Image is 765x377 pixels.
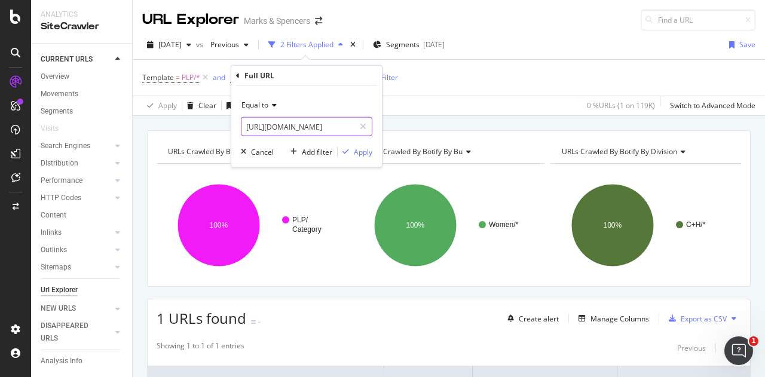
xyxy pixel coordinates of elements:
[587,100,655,111] div: 0 % URLs ( 1 on 119K )
[157,341,244,355] div: Showing 1 to 1 of 1 entries
[41,320,112,345] a: DISAPPEARED URLS
[286,146,332,158] button: Add filter
[213,72,225,82] div: and
[206,39,239,50] span: Previous
[686,220,706,229] text: C+H/*
[338,146,372,158] button: Apply
[41,284,78,296] div: Url Explorer
[362,142,533,161] h4: URLs Crawled By Botify By bu
[724,336,753,365] iframe: Intercom live chat
[182,96,216,115] button: Clear
[406,221,425,229] text: 100%
[41,140,90,152] div: Search Engines
[41,105,124,118] a: Segments
[41,71,124,83] a: Overview
[302,146,332,157] div: Add filter
[664,309,727,328] button: Export as CSV
[142,35,196,54] button: [DATE]
[168,146,289,157] span: URLs Crawled By Botify By template
[681,314,727,324] div: Export as CSV
[142,10,239,30] div: URL Explorer
[41,53,112,66] a: CURRENT URLS
[264,35,348,54] button: 2 Filters Applied
[41,20,123,33] div: SiteCrawler
[206,35,253,54] button: Previous
[562,146,677,157] span: URLs Crawled By Botify By division
[489,220,518,229] text: Women/*
[354,146,372,157] div: Apply
[280,39,333,50] div: 2 Filters Applied
[157,173,344,277] svg: A chart.
[41,88,78,100] div: Movements
[41,284,124,296] a: Url Explorer
[368,35,449,54] button: Segments[DATE]
[41,192,81,204] div: HTTP Codes
[41,88,124,100] a: Movements
[142,96,177,115] button: Apply
[258,317,261,327] div: -
[677,343,706,353] div: Previous
[236,146,274,158] button: Cancel
[386,39,420,50] span: Segments
[41,209,66,222] div: Content
[176,72,180,82] span: =
[244,71,274,81] div: Full URL
[365,146,463,157] span: URLs Crawled By Botify By bu
[423,39,445,50] div: [DATE]
[315,17,322,25] div: arrow-right-arrow-left
[574,311,649,326] button: Manage Columns
[724,35,755,54] button: Save
[41,226,112,239] a: Inlinks
[41,209,124,222] a: Content
[41,157,112,170] a: Distribution
[158,39,182,50] span: 2025 Aug. 16th
[519,314,559,324] div: Create alert
[41,355,82,367] div: Analysis Info
[41,302,76,315] div: NEW URLS
[142,72,174,82] span: Template
[503,309,559,328] button: Create alert
[41,244,112,256] a: Outlinks
[41,122,59,135] div: Visits
[292,225,322,234] text: Category
[41,122,71,135] a: Visits
[213,72,225,83] button: and
[41,355,124,367] a: Analysis Info
[251,320,256,324] img: Equal
[41,244,67,256] div: Outlinks
[158,100,177,111] div: Apply
[41,53,93,66] div: CURRENT URLS
[348,39,358,51] div: times
[241,100,268,110] span: Equal to
[670,100,755,111] div: Switch to Advanced Mode
[292,216,308,224] text: PLP/
[749,336,758,346] span: 1
[230,72,256,82] span: Full URL
[41,302,112,315] a: NEW URLS
[251,146,274,157] div: Cancel
[41,105,73,118] div: Segments
[182,69,200,86] span: PLP/*
[198,100,216,111] div: Clear
[41,71,69,83] div: Overview
[677,341,706,355] button: Previous
[641,10,755,30] input: Find a URL
[41,261,71,274] div: Sitemaps
[550,173,738,277] svg: A chart.
[665,96,755,115] button: Switch to Advanced Mode
[603,221,622,229] text: 100%
[41,192,112,204] a: HTTP Codes
[41,174,112,187] a: Performance
[41,226,62,239] div: Inlinks
[41,157,78,170] div: Distribution
[210,221,228,229] text: 100%
[41,10,123,20] div: Analytics
[353,173,541,277] svg: A chart.
[590,314,649,324] div: Manage Columns
[41,174,82,187] div: Performance
[196,39,206,50] span: vs
[41,261,112,274] a: Sitemaps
